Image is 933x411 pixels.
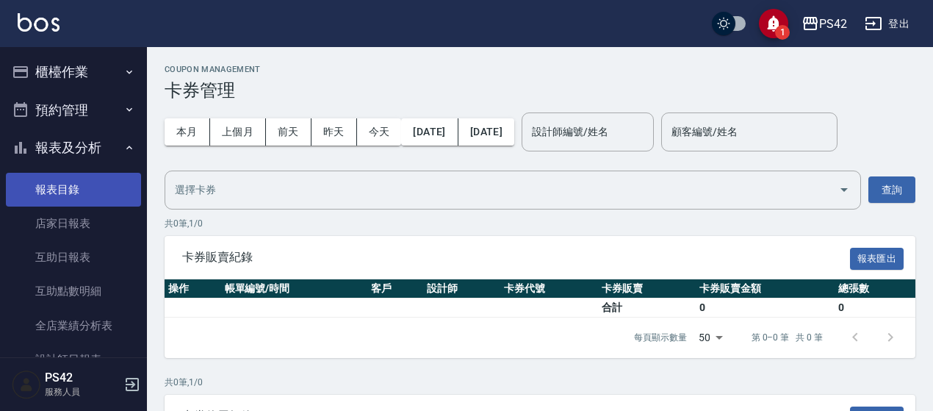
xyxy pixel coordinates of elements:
td: 0 [835,299,912,318]
th: 卡券販賣金額 [696,279,835,299]
a: 報表匯出 [850,251,904,265]
span: 1 [775,25,790,40]
p: 共 0 筆, 1 / 0 [165,217,915,230]
button: 前天 [266,118,311,146]
a: 全店業績分析表 [6,309,141,343]
a: 報表目錄 [6,173,141,207]
p: 共 0 筆, 1 / 0 [165,376,915,389]
td: 0 [696,299,835,318]
a: 互助日報表 [6,240,141,274]
img: Person [12,370,41,399]
a: 店家日報表 [6,207,141,240]
th: 客戶 [367,279,424,299]
button: 查詢 [868,176,915,204]
span: 卡券販賣紀錄 [182,250,850,265]
button: 登出 [859,10,915,37]
h5: PS42 [45,371,120,385]
button: 報表匯出 [850,248,904,271]
button: [DATE] [458,118,514,146]
div: PS42 [819,15,847,33]
button: 預約管理 [6,91,141,129]
button: PS42 [796,9,853,39]
button: 報表及分析 [6,129,141,167]
th: 設計師 [423,279,500,299]
button: save [759,9,788,38]
p: 每頁顯示數量 [634,331,687,344]
td: 合計 [598,299,696,318]
th: 卡券代號 [500,279,598,299]
button: 本月 [165,118,210,146]
div: 50 [693,318,728,357]
p: 第 0–0 筆 共 0 筆 [752,331,823,344]
h3: 卡券管理 [165,80,915,101]
th: 總張數 [835,279,912,299]
button: 上個月 [210,118,266,146]
button: 櫃檯作業 [6,53,141,91]
input: 選擇卡券 [171,177,832,203]
a: 互助點數明細 [6,274,141,308]
button: 昨天 [311,118,357,146]
img: Logo [18,13,60,32]
button: [DATE] [401,118,458,146]
button: 今天 [357,118,402,146]
p: 服務人員 [45,385,120,399]
th: 帳單編號/時間 [221,279,367,299]
th: 操作 [165,279,221,299]
button: Open [832,178,856,201]
h2: Coupon Management [165,65,915,74]
th: 卡券販賣 [598,279,696,299]
a: 設計師日報表 [6,343,141,376]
